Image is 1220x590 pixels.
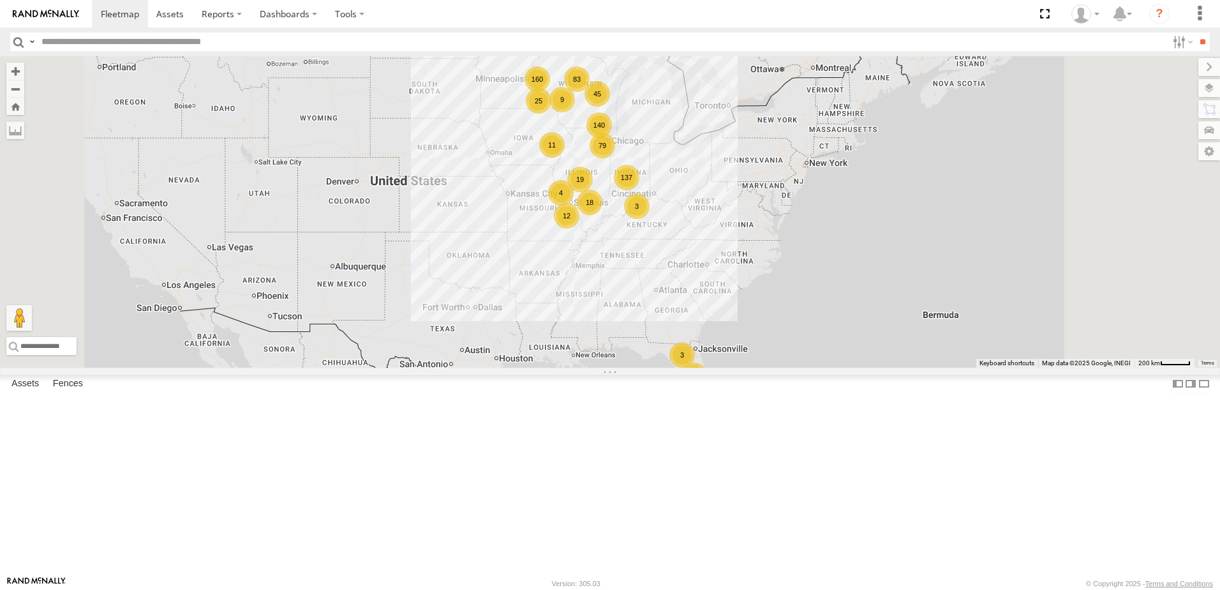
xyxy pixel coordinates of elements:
a: Visit our Website [7,577,66,590]
label: Fences [47,375,89,393]
button: Keyboard shortcuts [979,359,1034,368]
div: 79 [590,133,615,158]
label: Search Query [27,33,37,51]
div: 160 [524,66,550,92]
label: Measure [6,121,24,139]
label: Hide Summary Table [1198,375,1210,393]
div: 137 [614,165,639,190]
button: Zoom Home [6,98,24,115]
div: Tim Peck [1067,4,1104,24]
div: 12 [554,203,579,229]
a: Terms [1201,361,1214,366]
a: Terms and Conditions [1145,580,1213,587]
button: Zoom out [6,80,24,98]
i: ? [1149,4,1170,24]
button: Map Scale: 200 km per 44 pixels [1134,359,1194,368]
div: 3 [624,193,650,219]
label: Search Filter Options [1168,33,1195,51]
label: Map Settings [1198,142,1220,160]
label: Assets [5,375,45,393]
div: 3 [669,342,695,368]
div: 25 [526,88,551,114]
label: Dock Summary Table to the Left [1172,375,1184,393]
span: Map data ©2025 Google, INEGI [1042,359,1131,367]
div: 83 [564,66,590,92]
div: 140 [586,112,612,138]
img: rand-logo.svg [13,10,79,19]
div: 9 [549,87,575,112]
label: Dock Summary Table to the Right [1184,375,1197,393]
div: Version: 305.03 [552,580,600,587]
div: 45 [584,81,610,107]
span: 200 km [1138,359,1160,367]
div: 18 [577,190,602,215]
div: 4 [548,180,574,206]
div: 8 [681,363,707,388]
div: 11 [539,132,565,158]
button: Zoom in [6,63,24,80]
div: © Copyright 2025 - [1086,580,1213,587]
div: 19 [567,167,593,192]
button: Drag Pegman onto the map to open Street View [6,305,32,331]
